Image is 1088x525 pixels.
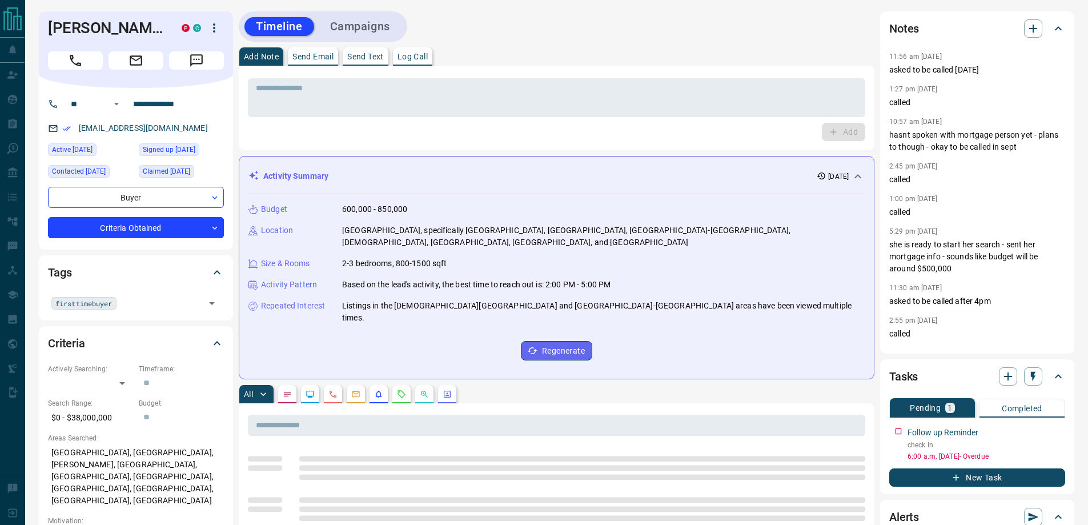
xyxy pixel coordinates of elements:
[48,165,133,181] div: Sat Jul 19 2025
[889,363,1065,390] div: Tasks
[263,170,328,182] p: Activity Summary
[48,19,164,37] h1: [PERSON_NAME]
[443,390,452,399] svg: Agent Actions
[55,298,113,309] span: firsttimebuyer
[889,85,938,93] p: 1:27 pm [DATE]
[143,166,190,177] span: Claimed [DATE]
[889,15,1065,42] div: Notes
[889,227,938,235] p: 5:29 pm [DATE]
[48,334,85,352] h2: Criteria
[139,364,224,374] p: Timeframe:
[244,53,279,61] p: Add Note
[889,195,938,203] p: 1:00 pm [DATE]
[261,300,325,312] p: Repeated Interest
[319,17,402,36] button: Campaigns
[351,390,360,399] svg: Emails
[889,239,1065,275] p: she is ready to start her search - sent her mortgage info - sounds like budget will be around $50...
[48,217,224,238] div: Criteria Obtained
[328,390,338,399] svg: Calls
[889,64,1065,76] p: asked to be called [DATE]
[261,225,293,237] p: Location
[182,24,190,32] div: property.ca
[889,162,938,170] p: 2:45 pm [DATE]
[948,404,952,412] p: 1
[889,206,1065,218] p: called
[889,129,1065,153] p: hasnt spoken with mortgage person yet - plans to though - okay to be called in sept
[48,398,133,408] p: Search Range:
[910,404,941,412] p: Pending
[261,258,310,270] p: Size & Rooms
[1002,404,1042,412] p: Completed
[139,165,224,181] div: Mon Jul 15 2024
[889,468,1065,487] button: New Task
[889,328,1065,340] p: called
[342,258,447,270] p: 2-3 bedrooms, 800-1500 sqft
[244,390,253,398] p: All
[283,390,292,399] svg: Notes
[204,295,220,311] button: Open
[306,390,315,399] svg: Lead Browsing Activity
[48,259,224,286] div: Tags
[52,144,93,155] span: Active [DATE]
[908,451,1065,462] p: 6:00 a.m. [DATE] - Overdue
[48,443,224,510] p: [GEOGRAPHIC_DATA], [GEOGRAPHIC_DATA], [PERSON_NAME], [GEOGRAPHIC_DATA], [GEOGRAPHIC_DATA], [GEOGR...
[48,330,224,357] div: Criteria
[48,51,103,70] span: Call
[889,174,1065,186] p: called
[63,125,71,133] svg: Email Verified
[48,433,224,443] p: Areas Searched:
[889,97,1065,109] p: called
[109,51,163,70] span: Email
[143,144,195,155] span: Signed up [DATE]
[244,17,314,36] button: Timeline
[193,24,201,32] div: condos.ca
[139,398,224,408] p: Budget:
[342,300,865,324] p: Listings in the [DEMOGRAPHIC_DATA][GEOGRAPHIC_DATA] and [GEOGRAPHIC_DATA]-[GEOGRAPHIC_DATA] areas...
[889,284,942,292] p: 11:30 am [DATE]
[889,19,919,38] h2: Notes
[261,279,317,291] p: Activity Pattern
[48,263,71,282] h2: Tags
[908,427,978,439] p: Follow up Reminder
[79,123,208,133] a: [EMAIL_ADDRESS][DOMAIN_NAME]
[48,187,224,208] div: Buyer
[342,279,611,291] p: Based on the lead's activity, the best time to reach out is: 2:00 PM - 5:00 PM
[48,143,133,159] div: Thu Dec 05 2024
[48,408,133,427] p: $0 - $38,000,000
[110,97,123,111] button: Open
[889,53,942,61] p: 11:56 am [DATE]
[48,364,133,374] p: Actively Searching:
[347,53,384,61] p: Send Text
[889,118,942,126] p: 10:57 am [DATE]
[169,51,224,70] span: Message
[248,166,865,187] div: Activity Summary[DATE]
[292,53,334,61] p: Send Email
[521,341,592,360] button: Regenerate
[398,53,428,61] p: Log Call
[261,203,287,215] p: Budget
[374,390,383,399] svg: Listing Alerts
[828,171,849,182] p: [DATE]
[908,440,1065,450] p: check in
[889,295,1065,307] p: asked to be called after 4pm
[342,225,865,249] p: [GEOGRAPHIC_DATA], specifically [GEOGRAPHIC_DATA], [GEOGRAPHIC_DATA], [GEOGRAPHIC_DATA]-[GEOGRAPH...
[342,203,407,215] p: 600,000 - 850,000
[52,166,106,177] span: Contacted [DATE]
[889,367,918,386] h2: Tasks
[420,390,429,399] svg: Opportunities
[889,316,938,324] p: 2:55 pm [DATE]
[397,390,406,399] svg: Requests
[139,143,224,159] div: Fri Dec 15 2023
